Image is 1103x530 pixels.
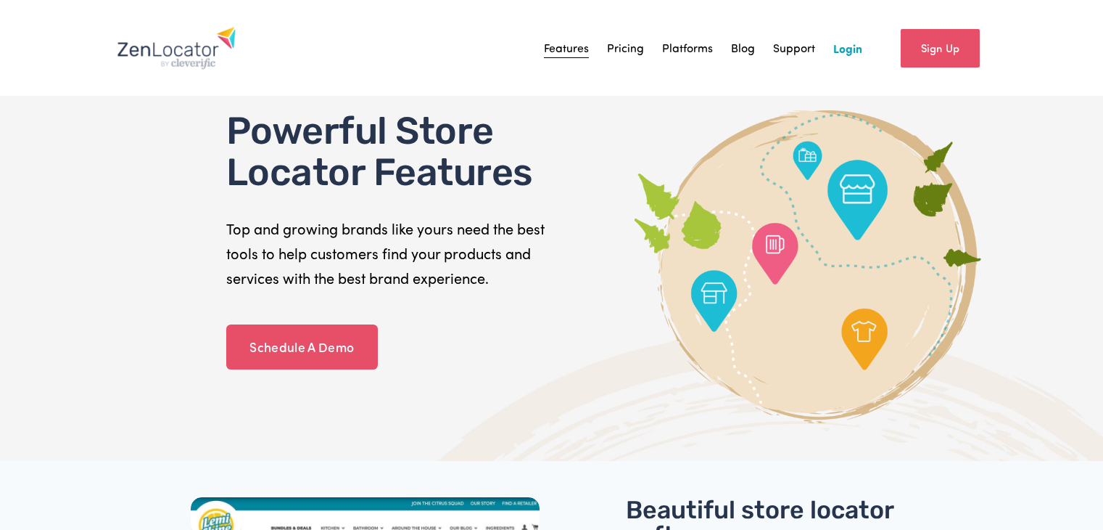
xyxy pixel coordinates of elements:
[607,37,644,59] a: Pricing
[226,216,548,290] p: Top and growing brands like yours need the best tools to help customers find your products and se...
[731,37,755,59] a: Blog
[662,37,713,59] a: Platforms
[117,26,236,70] img: Zenlocator
[226,325,378,370] a: Schedule A Demo
[773,37,815,59] a: Support
[226,108,533,195] span: Powerful Store Locator Features
[901,29,980,68] a: Sign Up
[833,37,862,59] a: Login
[544,37,589,59] a: Features
[629,110,987,423] img: Graphic of ZenLocator features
